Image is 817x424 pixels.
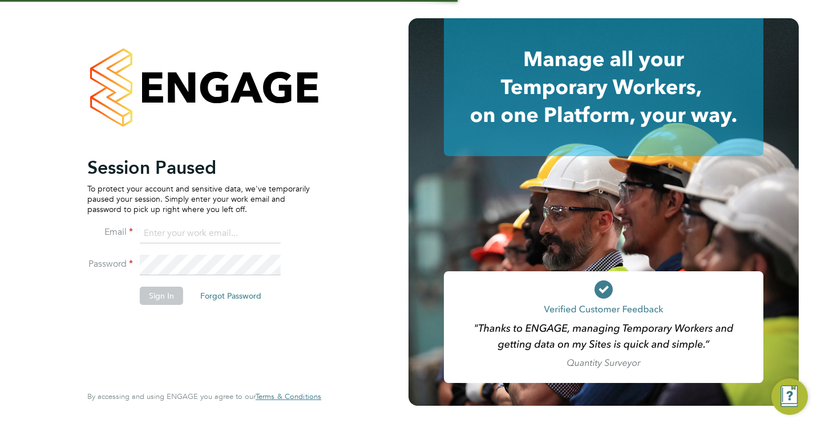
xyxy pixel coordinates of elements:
[256,392,321,401] a: Terms & Conditions
[191,287,270,305] button: Forgot Password
[87,226,133,238] label: Email
[87,184,310,215] p: To protect your account and sensitive data, we've temporarily paused your session. Simply enter y...
[140,223,281,244] input: Enter your work email...
[87,258,133,270] label: Password
[140,287,183,305] button: Sign In
[87,392,321,401] span: By accessing and using ENGAGE you agree to our
[771,378,808,415] button: Engage Resource Center
[87,156,310,179] h2: Session Paused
